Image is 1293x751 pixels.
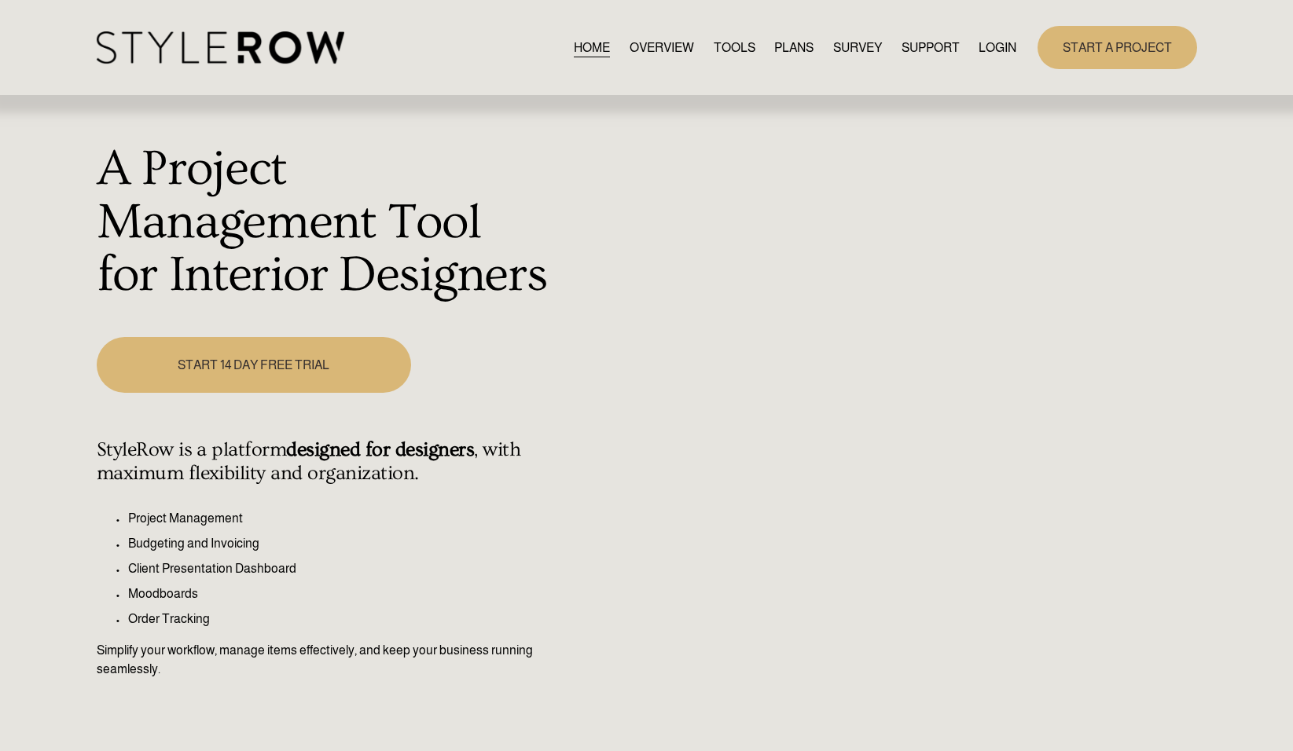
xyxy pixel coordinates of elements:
a: LOGIN [979,37,1016,58]
a: START 14 DAY FREE TRIAL [97,337,411,393]
p: Project Management [128,509,550,528]
p: Client Presentation Dashboard [128,559,550,578]
a: OVERVIEW [630,37,694,58]
p: Budgeting and Invoicing [128,534,550,553]
img: StyleRow [97,31,344,64]
strong: designed for designers [286,438,474,461]
a: PLANS [774,37,814,58]
a: SURVEY [833,37,882,58]
h1: A Project Management Tool for Interior Designers [97,143,550,302]
span: SUPPORT [902,38,960,57]
a: folder dropdown [902,37,960,58]
a: HOME [574,37,610,58]
p: Order Tracking [128,610,550,628]
a: START A PROJECT [1038,26,1197,69]
p: Moodboards [128,584,550,603]
a: TOOLS [714,37,755,58]
p: Simplify your workflow, manage items effectively, and keep your business running seamlessly. [97,641,550,679]
h4: StyleRow is a platform , with maximum flexibility and organization. [97,438,550,485]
